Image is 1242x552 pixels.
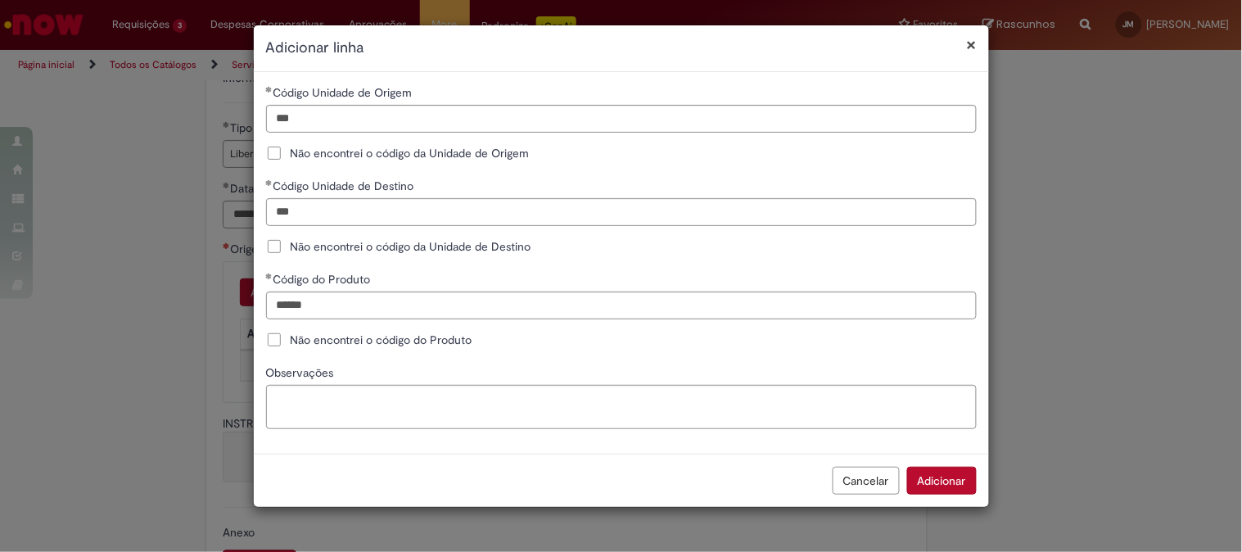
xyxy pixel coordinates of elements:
[967,36,977,53] button: Fechar modal
[266,105,977,133] input: Código Unidade de Origem
[273,85,416,100] span: Código Unidade de Origem
[907,467,977,495] button: Adicionar
[266,385,977,429] textarea: Observações
[266,292,977,319] input: Código do Produto
[266,179,273,186] span: Obrigatório Preenchido
[291,145,530,161] span: Não encontrei o código da Unidade de Origem
[266,86,273,93] span: Obrigatório Preenchido
[266,38,977,59] h2: Adicionar linha
[291,332,472,348] span: Não encontrei o código do Produto
[266,365,337,380] span: Observações
[833,467,900,495] button: Cancelar
[291,238,531,255] span: Não encontrei o código da Unidade de Destino
[273,179,418,193] span: Código Unidade de Destino
[266,273,273,279] span: Obrigatório Preenchido
[273,272,374,287] span: Código do Produto
[266,198,977,226] input: Código Unidade de Destino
